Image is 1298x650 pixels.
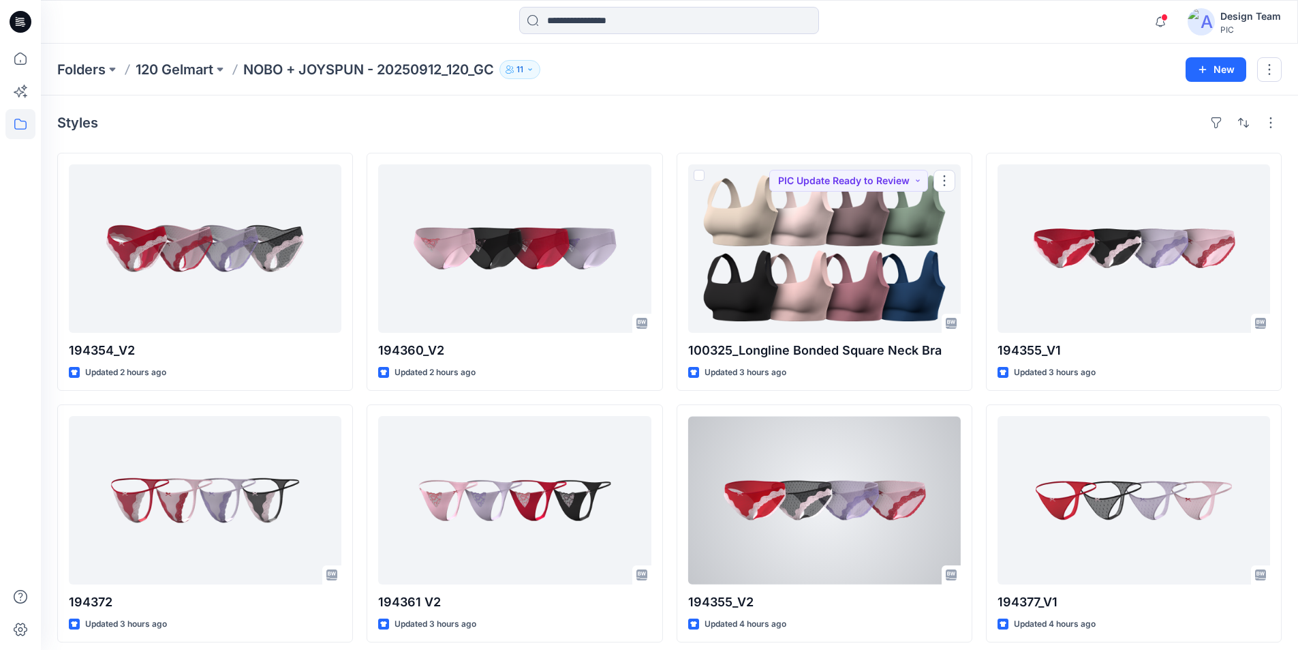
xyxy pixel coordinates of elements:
a: 194361 V2 [378,416,651,585]
p: 194355_V1 [998,341,1270,360]
p: Updated 2 hours ago [395,366,476,380]
p: Updated 4 hours ago [705,617,786,632]
a: Folders [57,60,106,79]
a: 194360_V2 [378,164,651,333]
a: 194372 [69,416,341,585]
h4: Styles [57,115,98,131]
p: 194377_V1 [998,593,1270,612]
div: Design Team [1220,8,1281,25]
button: New [1186,57,1246,82]
a: 194355_V1 [998,164,1270,333]
p: 194354_V2 [69,341,341,360]
p: Updated 2 hours ago [85,366,166,380]
a: 194377_V1 [998,416,1270,585]
p: Updated 3 hours ago [395,617,476,632]
p: Updated 3 hours ago [1014,366,1096,380]
a: 194354_V2 [69,164,341,333]
a: 120 Gelmart [136,60,213,79]
p: 194361 V2 [378,593,651,612]
p: 194355_V2 [688,593,961,612]
p: 11 [516,62,523,77]
a: 194355_V2 [688,416,961,585]
p: Updated 3 hours ago [85,617,167,632]
button: 11 [499,60,540,79]
p: 194360_V2 [378,341,651,360]
img: avatar [1188,8,1215,35]
p: Updated 4 hours ago [1014,617,1096,632]
div: PIC [1220,25,1281,35]
a: 100325_Longline Bonded Square Neck Bra [688,164,961,333]
p: NOBO + JOYSPUN - 20250912_120_GC [243,60,494,79]
p: Updated 3 hours ago [705,366,786,380]
p: 100325_Longline Bonded Square Neck Bra [688,341,961,360]
p: 194372 [69,593,341,612]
